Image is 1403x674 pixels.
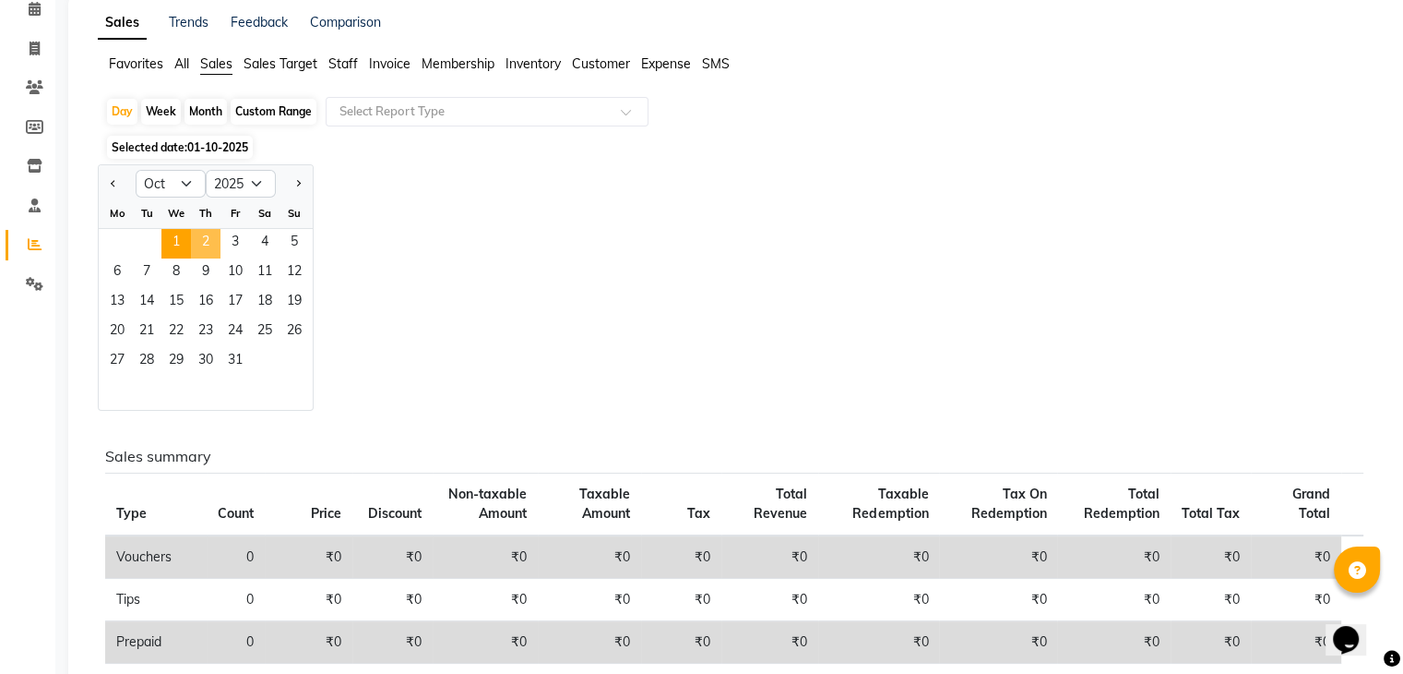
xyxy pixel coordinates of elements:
span: 7 [132,259,161,288]
div: Friday, October 10, 2025 [220,259,250,288]
span: Membership [422,55,494,72]
div: Wednesday, October 1, 2025 [161,229,191,259]
button: Previous month [106,169,121,199]
td: ₹0 [818,536,939,579]
span: 17 [220,288,250,318]
td: ₹0 [265,579,352,621]
div: Wednesday, October 15, 2025 [161,288,191,318]
span: 22 [161,318,191,347]
td: ₹0 [1171,621,1251,664]
div: Friday, October 3, 2025 [220,229,250,259]
td: ₹0 [1251,621,1341,664]
td: Vouchers [105,536,207,579]
a: Trends [169,14,208,30]
td: ₹0 [352,579,433,621]
span: Sales Target [244,55,317,72]
td: ₹0 [433,579,538,621]
div: Thursday, October 2, 2025 [191,229,220,259]
td: ₹0 [433,536,538,579]
div: Day [107,99,137,125]
td: Prepaid [105,621,207,664]
td: ₹0 [1057,536,1170,579]
td: Tips [105,579,207,621]
div: Friday, October 24, 2025 [220,318,250,347]
span: Non-taxable Amount [448,486,527,522]
span: Customer [572,55,630,72]
a: Comparison [310,14,381,30]
div: Friday, October 17, 2025 [220,288,250,318]
div: Thursday, October 23, 2025 [191,318,220,347]
span: Sales [200,55,232,72]
span: Expense [641,55,691,72]
div: Monday, October 20, 2025 [102,318,132,347]
span: 18 [250,288,279,318]
div: Saturday, October 11, 2025 [250,259,279,288]
div: Fr [220,199,250,228]
span: Count [218,505,254,522]
div: Saturday, October 18, 2025 [250,288,279,318]
div: Thursday, October 16, 2025 [191,288,220,318]
button: Next month [291,169,305,199]
td: 0 [207,579,265,621]
div: Mo [102,199,132,228]
td: ₹0 [538,621,641,664]
span: Total Revenue [754,486,807,522]
td: ₹0 [818,621,939,664]
span: 4 [250,229,279,259]
span: Invoice [369,55,410,72]
td: ₹0 [265,621,352,664]
td: ₹0 [1171,536,1251,579]
span: All [174,55,189,72]
div: Wednesday, October 22, 2025 [161,318,191,347]
td: ₹0 [1057,621,1170,664]
span: Staff [328,55,358,72]
span: 14 [132,288,161,318]
td: ₹0 [1251,536,1341,579]
div: Tuesday, October 14, 2025 [132,288,161,318]
div: Friday, October 31, 2025 [220,347,250,377]
td: ₹0 [433,621,538,664]
div: Saturday, October 25, 2025 [250,318,279,347]
span: 01-10-2025 [187,140,248,154]
div: Week [141,99,181,125]
div: Tuesday, October 21, 2025 [132,318,161,347]
span: Grand Total [1292,486,1330,522]
div: Custom Range [231,99,316,125]
div: Su [279,199,309,228]
div: Tu [132,199,161,228]
span: Selected date: [107,136,253,159]
span: 24 [220,318,250,347]
div: Sunday, October 5, 2025 [279,229,309,259]
span: 30 [191,347,220,377]
td: ₹0 [538,536,641,579]
td: ₹0 [265,536,352,579]
span: Taxable Amount [579,486,630,522]
span: 3 [220,229,250,259]
div: Sunday, October 19, 2025 [279,288,309,318]
span: SMS [702,55,730,72]
span: 25 [250,318,279,347]
select: Select month [136,170,206,198]
td: ₹0 [538,579,641,621]
span: 23 [191,318,220,347]
td: ₹0 [721,536,819,579]
div: We [161,199,191,228]
div: Thursday, October 9, 2025 [191,259,220,288]
div: Tuesday, October 28, 2025 [132,347,161,377]
span: 20 [102,318,132,347]
div: Monday, October 6, 2025 [102,259,132,288]
span: 29 [161,347,191,377]
span: 16 [191,288,220,318]
span: 21 [132,318,161,347]
span: 6 [102,259,132,288]
span: Total Tax [1182,505,1240,522]
div: Monday, October 13, 2025 [102,288,132,318]
a: Feedback [231,14,288,30]
td: 0 [207,536,265,579]
td: ₹0 [641,579,721,621]
span: 11 [250,259,279,288]
span: 5 [279,229,309,259]
span: 15 [161,288,191,318]
span: Tax [687,505,710,522]
td: ₹0 [1057,579,1170,621]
